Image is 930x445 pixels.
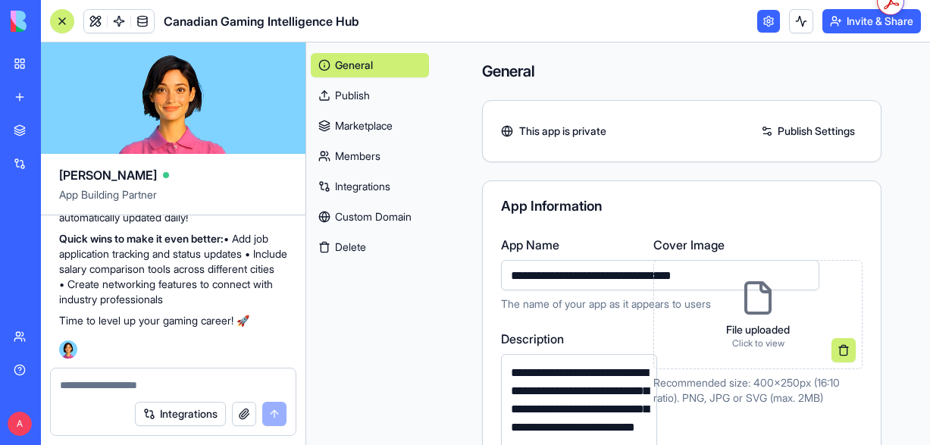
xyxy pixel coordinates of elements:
span: [PERSON_NAME] [59,166,157,184]
a: Custom Domain [311,205,429,229]
span: A [8,412,32,436]
p: Click to view [726,337,790,349]
a: Integrations [311,174,429,199]
h4: General [482,61,881,82]
a: Publish [311,83,429,108]
label: Description [501,330,657,348]
p: Time to level up your gaming career! 🚀 [59,313,287,328]
a: General [311,53,429,77]
div: File uploadedClick to view [653,260,863,369]
button: Delete [311,235,429,259]
button: Integrations [135,402,226,426]
p: • Add job application tracking and status updates • Include salary comparison tools across differ... [59,231,287,307]
p: File uploaded [726,322,790,337]
button: Invite & Share [822,9,921,33]
img: Ella_00000_wcx2te.png [59,340,77,359]
a: Publish Settings [753,119,863,143]
label: App Name [501,236,819,254]
div: App Information [501,199,863,213]
label: Cover Image [653,236,863,254]
span: Canadian Gaming Intelligence Hub [164,12,359,30]
span: App Building Partner [59,187,287,215]
strong: Quick wins to make it even better: [59,232,224,245]
span: This app is private [519,124,606,139]
a: Members [311,144,429,168]
p: The name of your app as it appears to users [501,296,819,312]
img: logo [11,11,105,32]
a: Marketplace [311,114,429,138]
p: Recommended size: 400x250px (16:10 ratio). PNG, JPG or SVG (max. 2MB) [653,375,863,406]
